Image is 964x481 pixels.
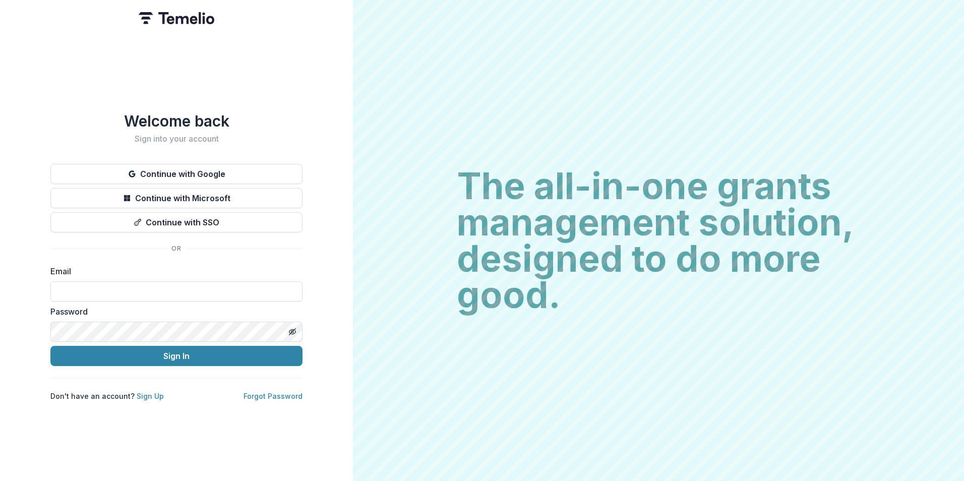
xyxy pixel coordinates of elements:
a: Forgot Password [244,392,303,400]
button: Sign In [50,346,303,366]
img: Temelio [139,12,214,24]
button: Continue with SSO [50,212,303,232]
h1: Welcome back [50,112,303,130]
button: Continue with Microsoft [50,188,303,208]
h2: Sign into your account [50,134,303,144]
a: Sign Up [137,392,164,400]
button: Toggle password visibility [284,324,300,340]
p: Don't have an account? [50,391,164,401]
button: Continue with Google [50,164,303,184]
label: Email [50,265,296,277]
label: Password [50,306,296,318]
